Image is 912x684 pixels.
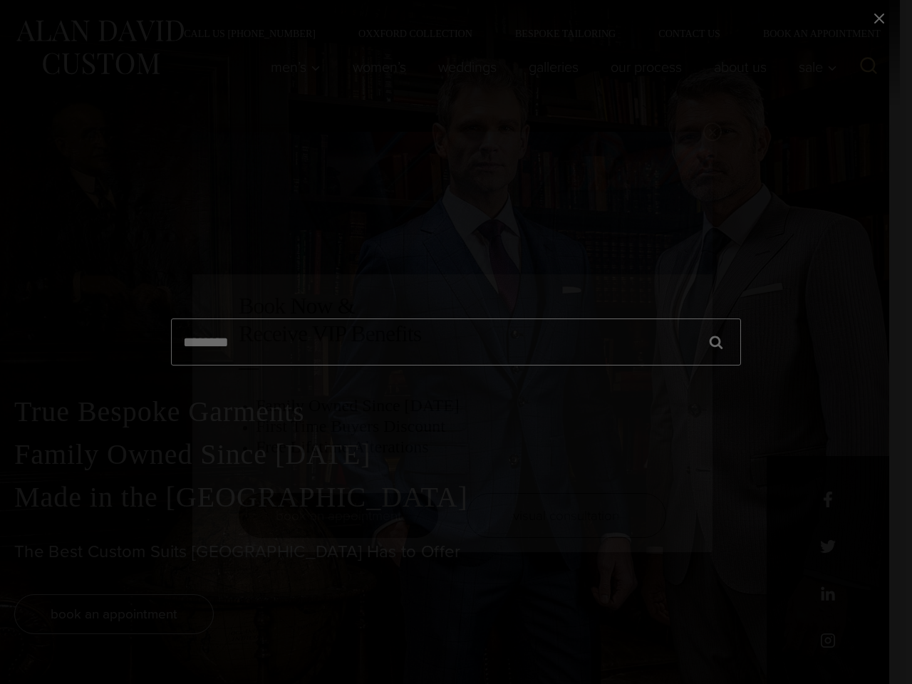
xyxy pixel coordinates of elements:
[256,395,666,416] h3: Family Owned Since [DATE]
[239,292,666,347] h2: Book Now & Receive VIP Benefits
[239,493,438,538] a: book an appointment
[256,437,666,457] h3: Free Lifetime Alterations
[256,416,666,437] h3: First Time Buyers Discount
[467,493,666,538] a: visual consultation
[703,123,722,141] button: Close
